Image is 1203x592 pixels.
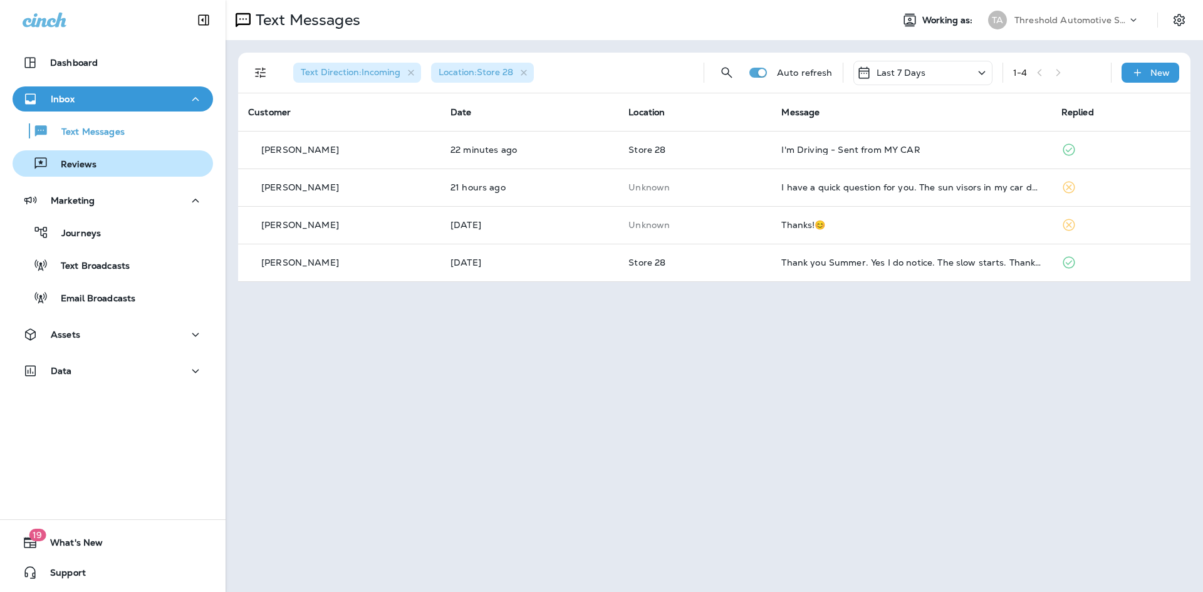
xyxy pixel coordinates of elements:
[261,220,339,230] p: [PERSON_NAME]
[13,530,213,555] button: 19What's New
[781,220,1041,230] div: Thanks!😊
[51,195,95,205] p: Marketing
[48,293,135,305] p: Email Broadcasts
[49,127,125,138] p: Text Messages
[628,106,665,118] span: Location
[248,106,291,118] span: Customer
[13,322,213,347] button: Assets
[48,159,96,171] p: Reviews
[781,257,1041,267] div: Thank you Summer. Yes I do notice. The slow starts. Thanks for telling me about the battery. I wi...
[1014,15,1127,25] p: Threshold Automotive Service dba Grease Monkey
[628,220,761,230] p: This customer does not have a last location and the phone number they messaged is not assigned to...
[13,118,213,144] button: Text Messages
[13,219,213,246] button: Journeys
[38,568,86,583] span: Support
[777,68,833,78] p: Auto refresh
[450,145,608,155] p: Oct 3, 2025 09:21 AM
[1061,106,1094,118] span: Replied
[450,106,472,118] span: Date
[877,68,926,78] p: Last 7 Days
[50,58,98,68] p: Dashboard
[439,66,513,78] span: Location : Store 28
[781,182,1041,192] div: I have a quick question for you. The sun visors in my car don't work very well. Could someone tak...
[48,261,130,273] p: Text Broadcasts
[1013,68,1027,78] div: 1 - 4
[1150,68,1170,78] p: New
[450,257,608,267] p: Oct 1, 2025 10:11 AM
[1168,9,1190,31] button: Settings
[714,60,739,85] button: Search Messages
[13,252,213,278] button: Text Broadcasts
[781,106,820,118] span: Message
[13,560,213,585] button: Support
[781,145,1041,155] div: I'm Driving - Sent from MY CAR
[628,182,761,192] p: This customer does not have a last location and the phone number they messaged is not assigned to...
[450,182,608,192] p: Oct 2, 2025 12:32 PM
[13,358,213,383] button: Data
[251,11,360,29] p: Text Messages
[261,182,339,192] p: [PERSON_NAME]
[51,94,75,104] p: Inbox
[450,220,608,230] p: Oct 1, 2025 04:07 PM
[51,330,80,340] p: Assets
[13,284,213,311] button: Email Broadcasts
[186,8,221,33] button: Collapse Sidebar
[51,366,72,376] p: Data
[38,537,103,553] span: What's New
[301,66,400,78] span: Text Direction : Incoming
[13,50,213,75] button: Dashboard
[49,228,101,240] p: Journeys
[628,144,665,155] span: Store 28
[988,11,1007,29] div: TA
[13,188,213,213] button: Marketing
[628,257,665,268] span: Store 28
[293,63,421,83] div: Text Direction:Incoming
[248,60,273,85] button: Filters
[431,63,534,83] div: Location:Store 28
[922,15,976,26] span: Working as:
[29,529,46,541] span: 19
[13,150,213,177] button: Reviews
[13,86,213,112] button: Inbox
[261,257,339,267] p: [PERSON_NAME]
[261,145,339,155] p: [PERSON_NAME]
